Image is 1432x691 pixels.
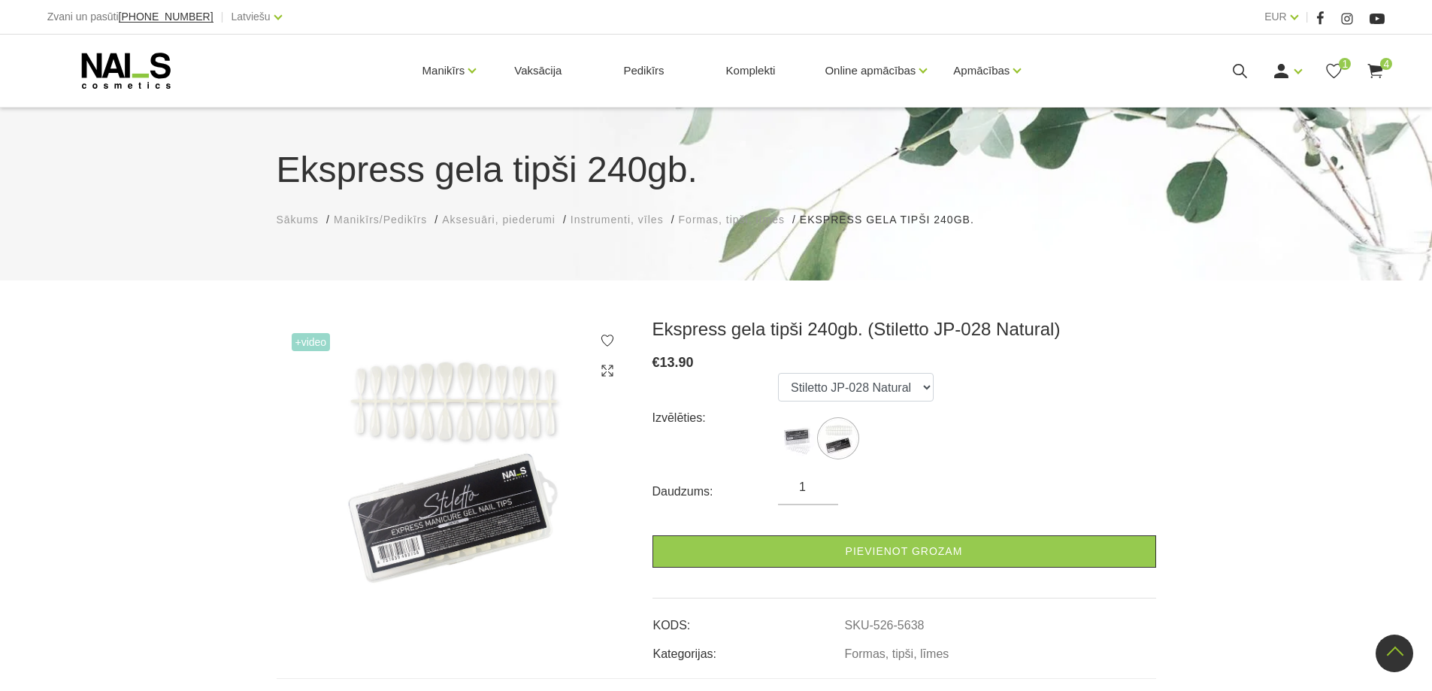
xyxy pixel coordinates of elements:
a: Formas, tipši, līmes [845,647,949,661]
span: 1 [1339,58,1351,70]
div: Daudzums: [652,480,779,504]
a: Online apmācības [825,41,916,101]
a: Manikīrs/Pedikīrs [334,212,427,228]
div: Izvēlēties: [652,406,779,430]
span: Formas, tipši, līmes [679,214,785,226]
span: € [652,355,660,370]
a: Manikīrs [422,41,465,101]
a: Sākums [277,212,319,228]
a: Aksesuāri, piederumi [442,212,556,228]
a: Vaksācija [502,35,574,107]
td: Kategorijas: [652,635,844,663]
h1: Ekspress gela tipši 240gb. [277,143,1156,197]
a: Komplekti [714,35,788,107]
span: Sākums [277,214,319,226]
a: Apmācības [953,41,1010,101]
a: 4 [1366,62,1385,80]
span: Instrumenti, vīles [571,214,664,226]
span: | [1306,8,1309,26]
span: Aksesuāri, piederumi [442,214,556,226]
span: 13.90 [660,355,694,370]
a: 1 [1325,62,1343,80]
a: Formas, tipši, līmes [679,212,785,228]
h3: Ekspress gela tipši 240gb. (Stiletto JP-028 Natural) [652,318,1156,341]
a: Pedikīrs [611,35,676,107]
td: KODS: [652,606,844,635]
span: | [221,8,224,26]
a: SKU-526-5638 [845,619,925,632]
span: Manikīrs/Pedikīrs [334,214,427,226]
a: Instrumenti, vīles [571,212,664,228]
a: Latviešu [232,8,271,26]
span: 4 [1380,58,1392,70]
a: [PHONE_NUMBER] [119,11,213,23]
span: +Video [292,333,331,351]
a: EUR [1264,8,1287,26]
a: Pievienot grozam [652,535,1156,568]
img: Ekspress gela tipši 240gb. [277,318,630,608]
div: Zvani un pasūti [47,8,213,26]
li: Ekspress gela tipši 240gb. [800,212,989,228]
img: ... [819,420,857,457]
img: ... [778,420,816,457]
